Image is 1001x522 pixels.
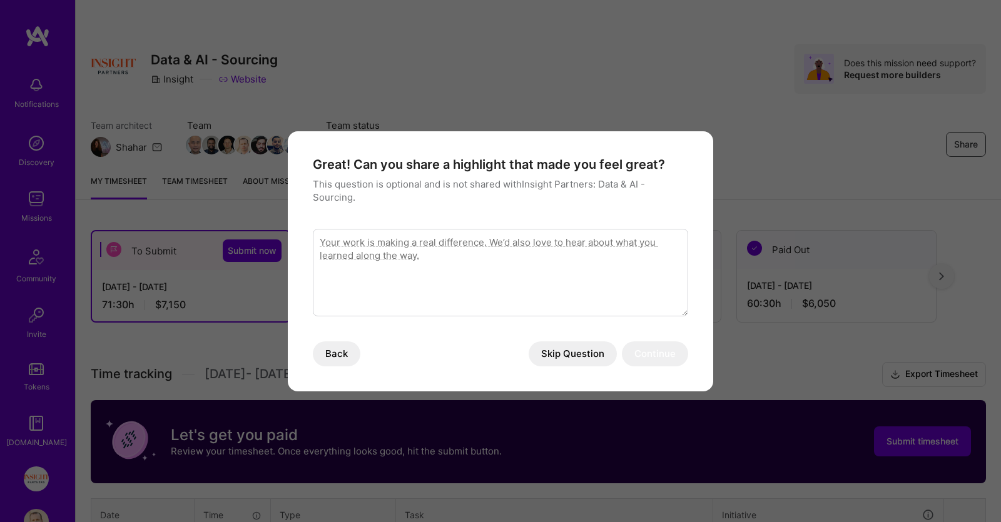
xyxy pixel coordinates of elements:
[313,178,688,204] p: This question is optional and is not shared with Insight Partners: Data & AI - Sourcing .
[622,341,688,366] button: Continue
[288,131,713,391] div: modal
[529,341,617,366] button: Skip Question
[313,341,360,366] button: Back
[313,156,688,173] h4: Great! Can you share a highlight that made you feel great?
